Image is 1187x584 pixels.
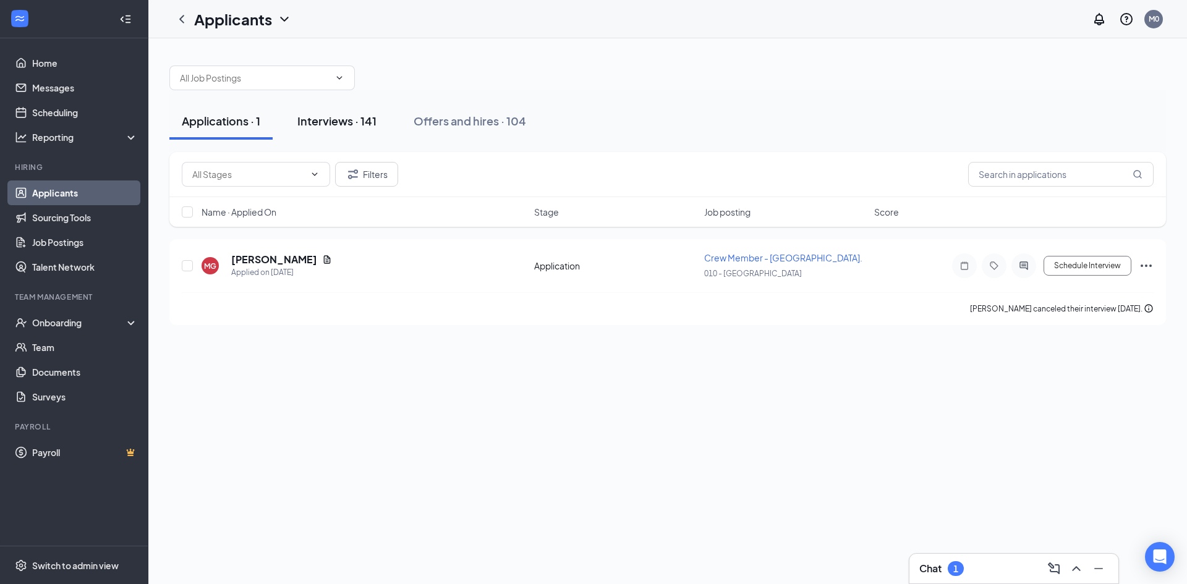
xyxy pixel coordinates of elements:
svg: ComposeMessage [1047,561,1061,576]
svg: Info [1144,303,1154,313]
h1: Applicants [194,9,272,30]
div: Open Intercom Messenger [1145,542,1175,572]
svg: ChevronDown [310,169,320,179]
span: Crew Member - [GEOGRAPHIC_DATA]. [704,252,862,263]
span: Stage [534,206,559,218]
span: Score [874,206,899,218]
input: Search in applications [968,162,1154,187]
button: ChevronUp [1066,559,1086,578]
div: Onboarding [32,316,127,329]
div: 1 [953,564,958,574]
a: Messages [32,75,138,100]
button: Schedule Interview [1044,256,1131,276]
svg: WorkstreamLogo [14,12,26,25]
div: Applications · 1 [182,113,260,129]
svg: Note [957,261,972,271]
svg: MagnifyingGlass [1133,169,1142,179]
input: All Stages [192,167,305,181]
button: ComposeMessage [1044,559,1064,578]
a: Documents [32,360,138,384]
a: Home [32,51,138,75]
svg: Filter [346,167,360,182]
h3: Chat [919,562,942,575]
svg: Collapse [119,13,132,25]
svg: QuestionInfo [1119,12,1134,27]
div: Applied on [DATE] [231,266,332,279]
a: Surveys [32,384,138,409]
span: 010 - [GEOGRAPHIC_DATA] [704,269,802,278]
div: Payroll [15,421,135,432]
svg: UserCheck [15,316,27,329]
div: Application [534,260,697,272]
button: Filter Filters [335,162,398,187]
svg: Analysis [15,131,27,143]
button: Minimize [1089,559,1108,578]
div: Reporting [32,131,138,143]
a: Job Postings [32,230,138,255]
input: All Job Postings [180,71,330,85]
svg: Minimize [1091,561,1106,576]
svg: Ellipses [1139,258,1154,273]
span: Job posting [704,206,751,218]
div: Offers and hires · 104 [414,113,526,129]
a: Sourcing Tools [32,205,138,230]
svg: ChevronUp [1069,561,1084,576]
h5: [PERSON_NAME] [231,253,317,266]
div: [PERSON_NAME] canceled their interview [DATE]. [970,303,1154,315]
a: Talent Network [32,255,138,279]
svg: Settings [15,559,27,572]
a: Scheduling [32,100,138,125]
a: Team [32,335,138,360]
svg: Document [322,255,332,264]
div: Team Management [15,292,135,302]
div: Hiring [15,162,135,172]
svg: ActiveChat [1016,261,1031,271]
svg: ChevronDown [277,12,292,27]
div: Switch to admin view [32,559,119,572]
svg: ChevronLeft [174,12,189,27]
a: Applicants [32,180,138,205]
div: Interviews · 141 [297,113,377,129]
div: M0 [1149,14,1159,24]
svg: Tag [987,261,1002,271]
svg: ChevronDown [334,73,344,83]
a: PayrollCrown [32,440,138,465]
svg: Notifications [1092,12,1107,27]
div: MG [204,261,216,271]
span: Name · Applied On [202,206,276,218]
